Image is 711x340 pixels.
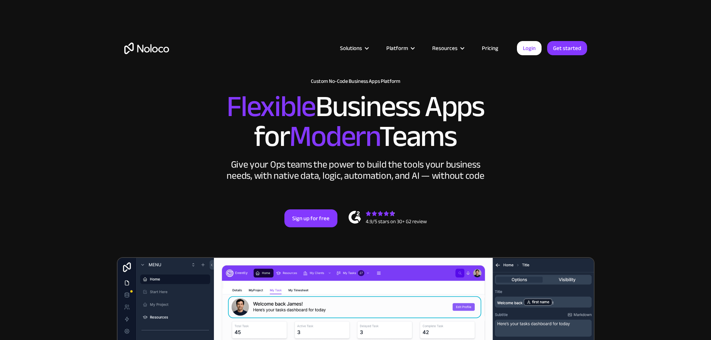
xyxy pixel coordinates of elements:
a: Pricing [473,43,508,53]
a: Sign up for free [284,209,337,227]
div: Platform [377,43,423,53]
div: Resources [432,43,458,53]
div: Resources [423,43,473,53]
h2: Business Apps for Teams [124,92,587,152]
a: Get started [547,41,587,55]
div: Platform [386,43,408,53]
div: Solutions [340,43,362,53]
a: home [124,43,169,54]
a: Login [517,41,542,55]
span: Flexible [227,79,315,134]
span: Modern [289,109,379,164]
div: Give your Ops teams the power to build the tools your business needs, with native data, logic, au... [225,159,486,181]
div: Solutions [331,43,377,53]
